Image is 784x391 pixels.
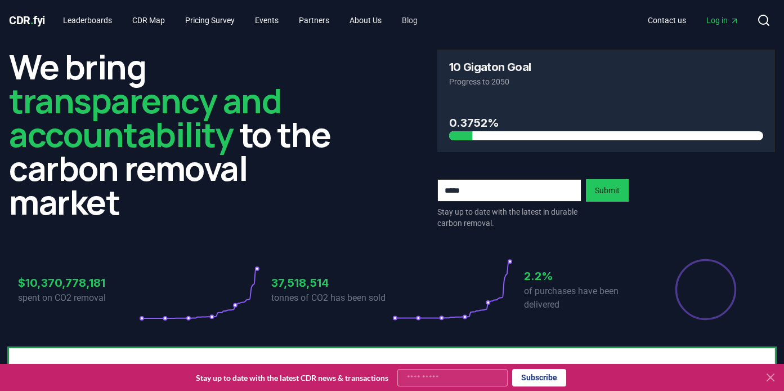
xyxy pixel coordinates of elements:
div: Percentage of sales delivered [674,258,737,321]
p: Stay up to date with the latest in durable carbon removal. [437,206,581,229]
p: Progress to 2050 [449,76,764,87]
h3: 37,518,514 [271,274,392,291]
a: CDR Map [123,10,174,30]
h2: We bring to the carbon removal market [9,50,347,219]
a: Log in [697,10,748,30]
p: tonnes of CO2 has been sold [271,291,392,305]
a: Pricing Survey [176,10,244,30]
h3: 0.3752% [449,114,764,131]
h3: 10 Gigaton Goal [449,61,531,73]
p: spent on CO2 removal [18,291,139,305]
h3: 2.2% [524,268,645,285]
span: . [30,14,34,27]
button: Submit [586,179,629,202]
span: transparency and accountability [9,77,281,157]
h3: $10,370,778,181 [18,274,139,291]
a: Leaderboards [54,10,121,30]
span: CDR fyi [9,14,45,27]
a: Partners [290,10,338,30]
nav: Main [54,10,427,30]
a: Events [246,10,288,30]
span: Log in [706,15,739,26]
a: CDR.fyi [9,12,45,28]
a: About Us [341,10,391,30]
nav: Main [639,10,748,30]
a: Blog [393,10,427,30]
p: of purchases have been delivered [524,285,645,312]
h3: Unlock full market insights with our Partner Portal [23,362,413,379]
a: Contact us [639,10,695,30]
